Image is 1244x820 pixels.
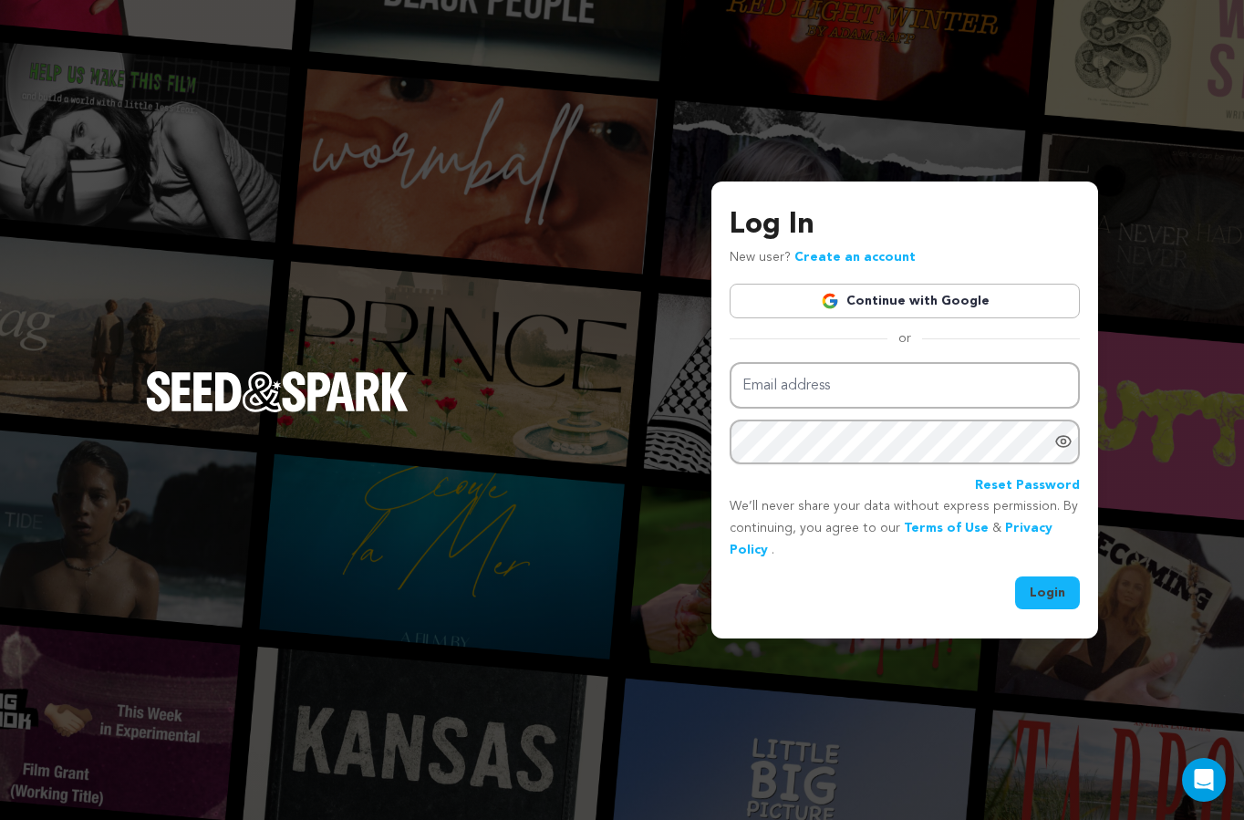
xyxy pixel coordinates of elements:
[146,371,409,411] img: Seed&Spark Logo
[794,251,916,264] a: Create an account
[1182,758,1226,802] div: Open Intercom Messenger
[975,475,1080,497] a: Reset Password
[730,522,1052,556] a: Privacy Policy
[146,371,409,448] a: Seed&Spark Homepage
[730,362,1080,409] input: Email address
[904,522,989,535] a: Terms of Use
[1015,576,1080,609] button: Login
[730,284,1080,318] a: Continue with Google
[730,203,1080,247] h3: Log In
[1054,432,1073,451] a: Show password as plain text. Warning: this will display your password on the screen.
[821,292,839,310] img: Google logo
[730,496,1080,561] p: We’ll never share your data without express permission. By continuing, you agree to our & .
[887,329,922,348] span: or
[730,247,916,269] p: New user?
